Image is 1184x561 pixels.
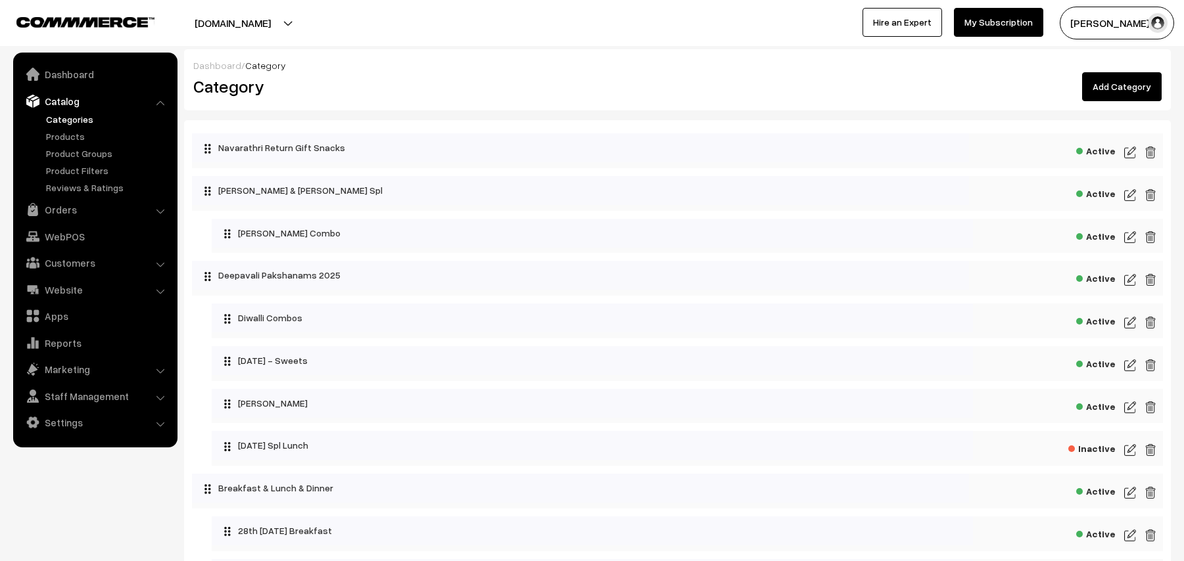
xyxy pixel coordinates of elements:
img: edit [1124,272,1136,288]
a: WebPOS [16,225,173,248]
a: Reports [16,331,173,355]
a: COMMMERCE [16,13,131,29]
div: [PERSON_NAME] [212,389,973,418]
img: drag [204,483,212,494]
a: Staff Management [16,384,173,408]
img: edit [1145,315,1156,330]
a: Product Groups [43,146,173,160]
a: My Subscription [954,8,1043,37]
img: edit [1145,442,1156,458]
div: Navarathri Return Gift Snacks [192,133,969,162]
img: edit [1145,527,1156,543]
a: Website [16,278,173,302]
a: Apps [16,304,173,328]
div: Breakfast & Lunch & Dinner [192,474,969,503]
a: Marketing [16,357,173,381]
img: edit [1124,527,1136,543]
button: [DOMAIN_NAME] [149,7,317,39]
img: user [1148,13,1168,33]
img: edit [1124,442,1136,458]
img: edit [1124,399,1136,415]
span: Active [1076,227,1116,243]
img: drag [224,399,231,409]
div: [PERSON_NAME] Combo [212,219,973,248]
img: edit [1124,357,1136,373]
img: edit [1145,357,1156,373]
img: drag [224,313,231,324]
span: Category [245,60,286,71]
img: edit [1145,145,1156,160]
div: Deepavali Pakshanams 2025 [192,261,969,290]
button: Collapse [192,176,205,201]
div: [DATE] - Sweets [212,346,973,375]
a: Hire an Expert [863,8,942,37]
img: drag [224,356,231,367]
img: edit [1124,485,1136,501]
img: drag [224,441,231,452]
a: Product Filters [43,164,173,177]
img: edit [1145,272,1156,288]
div: [PERSON_NAME] & [PERSON_NAME] Spl [192,176,969,205]
img: drag [224,526,231,537]
a: Customers [16,251,173,275]
span: Active [1076,524,1116,541]
span: Active [1076,482,1116,498]
img: drag [204,143,212,154]
button: [PERSON_NAME] s… [1060,7,1174,39]
img: drag [204,186,212,196]
span: Active [1076,311,1116,328]
span: Active [1076,354,1116,370]
img: edit [1124,315,1136,330]
img: COMMMERCE [16,17,154,27]
div: Diwalli Combos [212,303,973,332]
a: Categories [43,112,173,126]
span: Active [1076,269,1116,285]
a: Reviews & Ratings [43,181,173,194]
span: Inactive [1068,439,1116,455]
img: edit [1145,399,1156,415]
a: Settings [16,411,173,434]
div: [DATE] Spl Lunch [212,431,973,460]
img: edit [1145,229,1156,245]
span: Active [1076,397,1116,413]
a: Add Category [1082,72,1162,101]
button: Collapse [192,474,205,499]
img: drag [224,229,231,239]
img: drag [204,271,212,282]
span: Active [1076,141,1116,158]
div: / [193,58,1162,72]
a: Dashboard [193,60,241,71]
img: edit [1124,229,1136,245]
img: edit [1145,485,1156,501]
a: Catalog [16,89,173,113]
span: Active [1076,184,1116,200]
a: Products [43,129,173,143]
img: edit [1145,187,1156,203]
a: Dashboard [16,62,173,86]
div: 28th [DATE] Breakfast [212,516,973,545]
img: edit [1124,145,1136,160]
img: edit [1124,187,1136,203]
h2: Category [193,76,668,97]
button: Collapse [192,261,205,286]
a: Orders [16,198,173,221]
